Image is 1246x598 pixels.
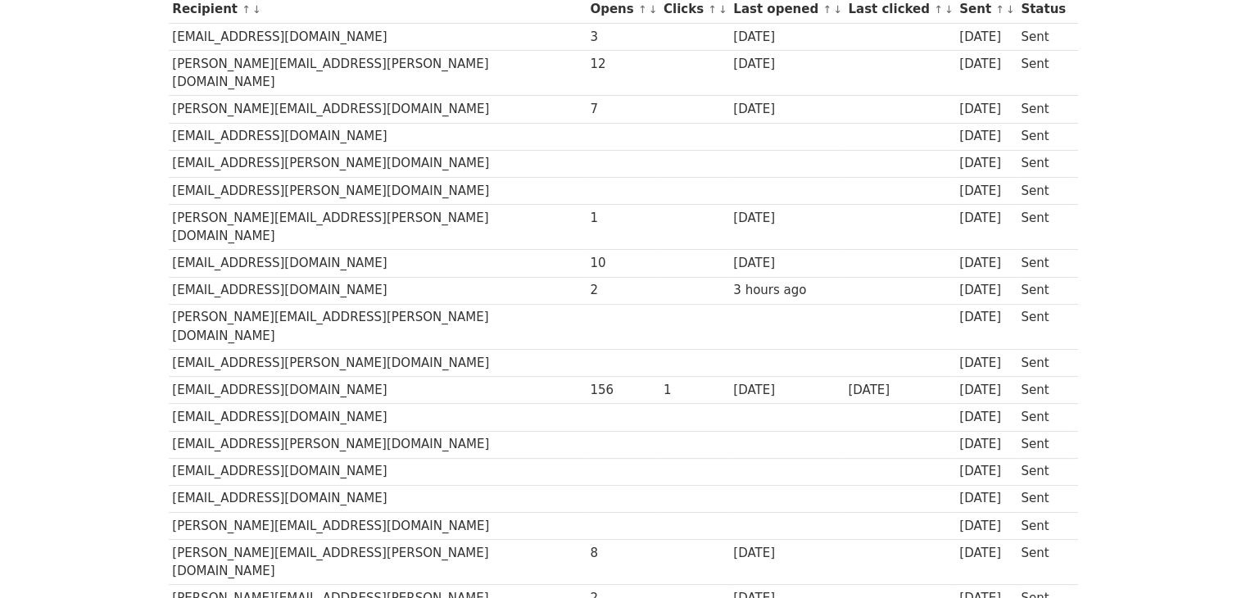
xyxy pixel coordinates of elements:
[959,209,1013,228] div: [DATE]
[959,182,1013,201] div: [DATE]
[1017,304,1069,350] td: Sent
[959,435,1013,454] div: [DATE]
[959,127,1013,146] div: [DATE]
[718,3,727,16] a: ↓
[934,3,943,16] a: ↑
[959,489,1013,508] div: [DATE]
[169,350,587,377] td: [EMAIL_ADDRESS][PERSON_NAME][DOMAIN_NAME]
[169,150,587,177] td: [EMAIL_ADDRESS][PERSON_NAME][DOMAIN_NAME]
[169,458,587,485] td: [EMAIL_ADDRESS][DOMAIN_NAME]
[1017,50,1069,96] td: Sent
[169,50,587,96] td: [PERSON_NAME][EMAIL_ADDRESS][PERSON_NAME][DOMAIN_NAME]
[1017,539,1069,585] td: Sent
[1017,458,1069,485] td: Sent
[1017,96,1069,123] td: Sent
[169,250,587,277] td: [EMAIL_ADDRESS][DOMAIN_NAME]
[590,381,655,400] div: 156
[590,55,655,74] div: 12
[959,308,1013,327] div: [DATE]
[169,177,587,204] td: [EMAIL_ADDRESS][PERSON_NAME][DOMAIN_NAME]
[733,544,840,563] div: [DATE]
[590,544,655,563] div: 8
[590,28,655,47] div: 3
[959,354,1013,373] div: [DATE]
[959,544,1013,563] div: [DATE]
[1017,204,1069,250] td: Sent
[959,281,1013,300] div: [DATE]
[169,431,587,458] td: [EMAIL_ADDRESS][PERSON_NAME][DOMAIN_NAME]
[733,100,840,119] div: [DATE]
[252,3,261,16] a: ↓
[1006,3,1015,16] a: ↓
[1017,123,1069,150] td: Sent
[169,123,587,150] td: [EMAIL_ADDRESS][DOMAIN_NAME]
[169,96,587,123] td: [PERSON_NAME][EMAIL_ADDRESS][DOMAIN_NAME]
[649,3,658,16] a: ↓
[169,204,587,250] td: [PERSON_NAME][EMAIL_ADDRESS][PERSON_NAME][DOMAIN_NAME]
[1164,519,1246,598] iframe: Chat Widget
[169,485,587,512] td: [EMAIL_ADDRESS][DOMAIN_NAME]
[708,3,717,16] a: ↑
[733,28,840,47] div: [DATE]
[1017,350,1069,377] td: Sent
[242,3,251,16] a: ↑
[1017,485,1069,512] td: Sent
[959,100,1013,119] div: [DATE]
[959,517,1013,536] div: [DATE]
[733,254,840,273] div: [DATE]
[590,100,655,119] div: 7
[590,254,655,273] div: 10
[959,55,1013,74] div: [DATE]
[822,3,831,16] a: ↑
[1017,277,1069,304] td: Sent
[1017,431,1069,458] td: Sent
[1017,23,1069,50] td: Sent
[959,462,1013,481] div: [DATE]
[590,281,655,300] div: 2
[169,23,587,50] td: [EMAIL_ADDRESS][DOMAIN_NAME]
[1017,512,1069,539] td: Sent
[959,408,1013,427] div: [DATE]
[169,539,587,585] td: [PERSON_NAME][EMAIL_ADDRESS][PERSON_NAME][DOMAIN_NAME]
[664,381,726,400] div: 1
[169,512,587,539] td: [PERSON_NAME][EMAIL_ADDRESS][DOMAIN_NAME]
[733,209,840,228] div: [DATE]
[995,3,1004,16] a: ↑
[1017,404,1069,431] td: Sent
[733,55,840,74] div: [DATE]
[169,277,587,304] td: [EMAIL_ADDRESS][DOMAIN_NAME]
[1017,250,1069,277] td: Sent
[959,28,1013,47] div: [DATE]
[959,381,1013,400] div: [DATE]
[959,154,1013,173] div: [DATE]
[1017,377,1069,404] td: Sent
[638,3,647,16] a: ↑
[945,3,954,16] a: ↓
[848,381,951,400] div: [DATE]
[590,209,655,228] div: 1
[959,254,1013,273] div: [DATE]
[169,404,587,431] td: [EMAIL_ADDRESS][DOMAIN_NAME]
[1017,150,1069,177] td: Sent
[169,304,587,350] td: [PERSON_NAME][EMAIL_ADDRESS][PERSON_NAME][DOMAIN_NAME]
[733,281,840,300] div: 3 hours ago
[1017,177,1069,204] td: Sent
[169,377,587,404] td: [EMAIL_ADDRESS][DOMAIN_NAME]
[733,381,840,400] div: [DATE]
[833,3,842,16] a: ↓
